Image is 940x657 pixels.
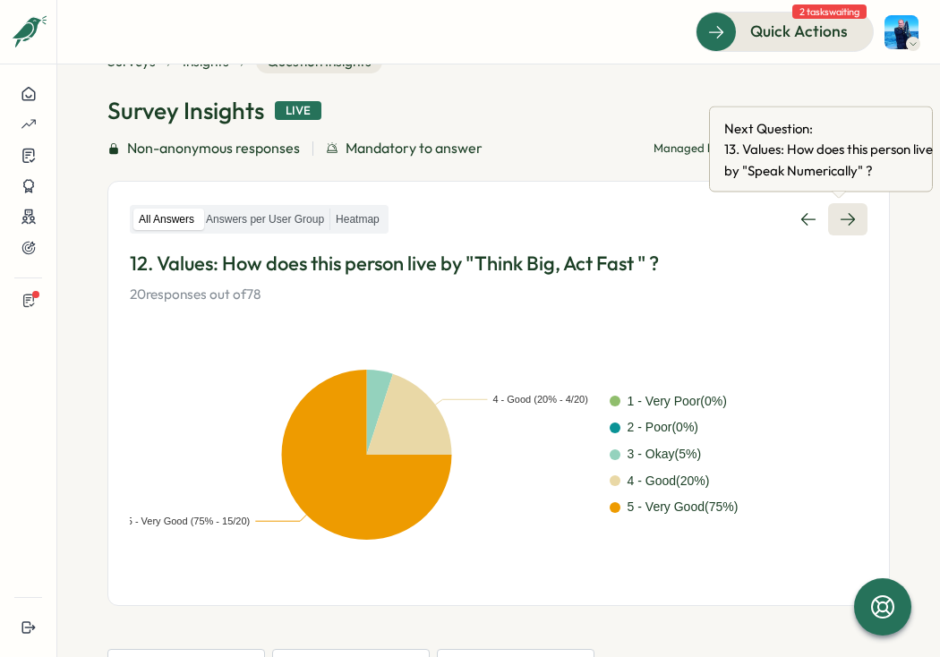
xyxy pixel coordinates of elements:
span: Non-anonymous responses [127,137,300,159]
button: Quick Actions [696,12,874,51]
p: Managed by [654,141,753,157]
h1: Survey Insights [107,95,264,126]
label: Heatmap [330,209,385,231]
span: Quick Actions [750,20,848,43]
p: 12. Values: How does this person live by "Think Big, Act Fast " ? [130,250,867,277]
span: 2 tasks waiting [792,4,867,19]
label: Answers per User Group [201,209,329,231]
span: Next Question: [724,118,939,139]
div: 3 - Okay ( 5 %) [628,445,702,465]
text: 4 - Good (20% - 4/20) [492,394,587,405]
img: Henry Innis [884,15,919,49]
p: 20 responses out of 78 [130,285,867,304]
span: 13 . Values: How does this person live by "Speak Numerically" ? [724,139,939,181]
div: 4 - Good ( 20 %) [628,472,710,491]
label: All Answers [133,209,200,231]
div: Live [275,101,321,121]
div: 1 - Very Poor ( 0 %) [628,392,727,412]
div: 2 - Poor ( 0 %) [628,418,698,438]
span: Mandatory to answer [346,137,483,159]
text: 5 - Very Good (75% - 15/20) [127,516,251,526]
div: 5 - Very Good ( 75 %) [628,498,739,517]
